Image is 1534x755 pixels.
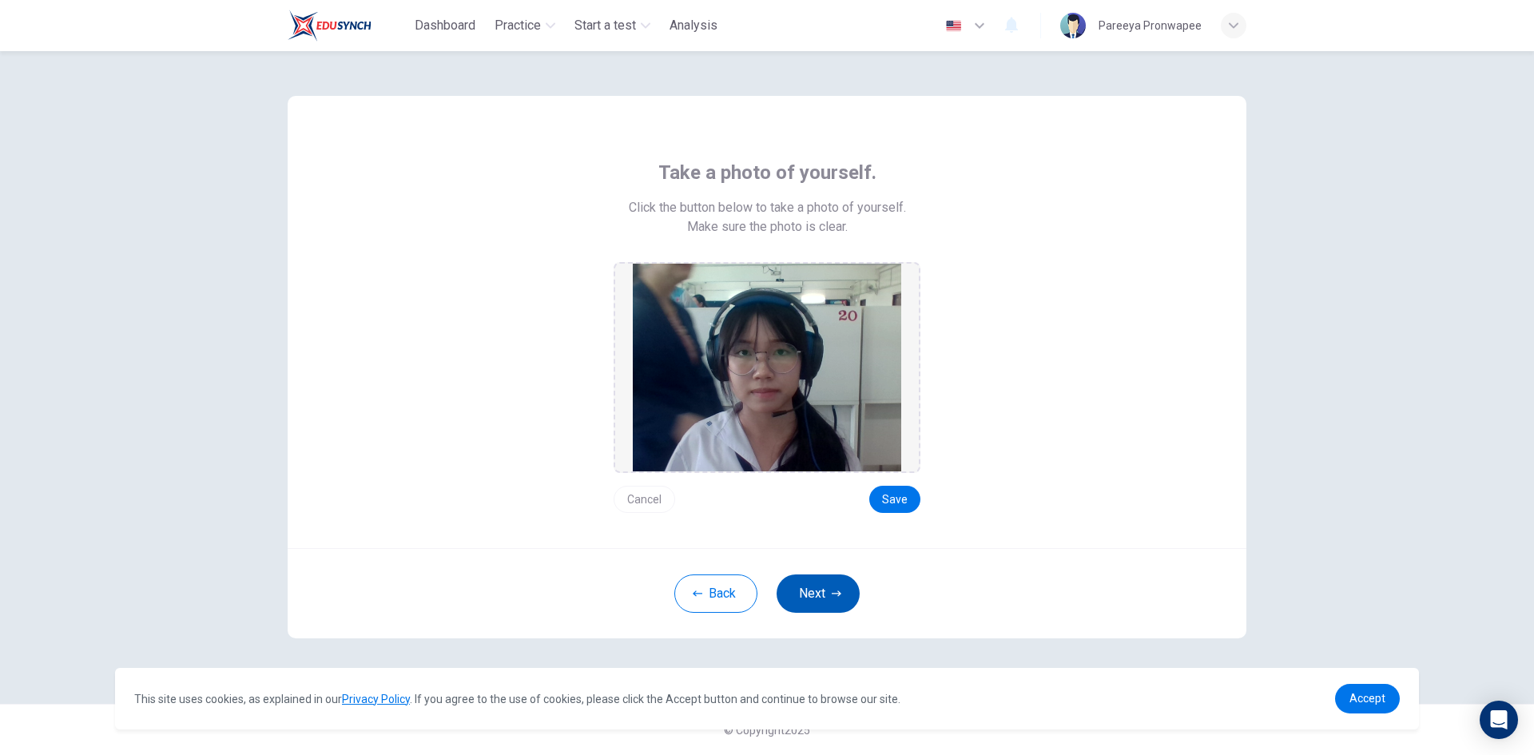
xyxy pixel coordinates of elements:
[1349,692,1385,705] span: Accept
[1335,684,1400,713] a: dismiss cookie message
[342,693,410,705] a: Privacy Policy
[495,16,541,35] span: Practice
[568,11,657,40] button: Start a test
[687,217,848,236] span: Make sure the photo is clear.
[574,16,636,35] span: Start a test
[724,724,810,737] span: © Copyright 2025
[658,160,876,185] span: Take a photo of yourself.
[629,198,906,217] span: Click the button below to take a photo of yourself.
[288,10,408,42] a: Train Test logo
[944,20,964,32] img: en
[1099,16,1202,35] div: Pareeya Pronwapee
[488,11,562,40] button: Practice
[408,11,482,40] button: Dashboard
[777,574,860,613] button: Next
[869,486,920,513] button: Save
[674,574,757,613] button: Back
[134,693,900,705] span: This site uses cookies, as explained in our . If you agree to the use of cookies, please click th...
[115,668,1419,729] div: cookieconsent
[1480,701,1518,739] div: Open Intercom Messenger
[670,16,717,35] span: Analysis
[415,16,475,35] span: Dashboard
[633,264,901,471] img: preview screemshot
[614,486,675,513] button: Cancel
[663,11,724,40] button: Analysis
[1060,13,1086,38] img: Profile picture
[288,10,372,42] img: Train Test logo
